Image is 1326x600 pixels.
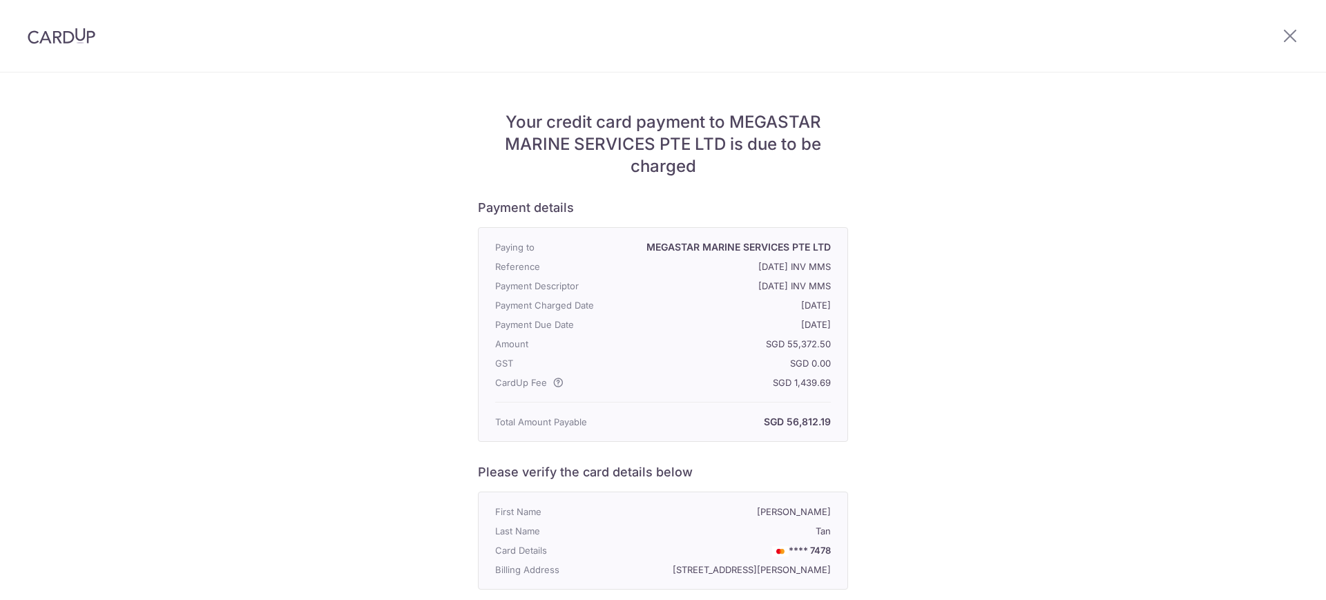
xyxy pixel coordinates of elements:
p: Reference [495,258,629,275]
h6: Please verify the card details below [478,464,848,481]
p: [DATE] [629,297,831,313]
p: Payment Descriptor [495,278,629,294]
p: Last Name [495,523,629,539]
p: [PERSON_NAME] [629,503,831,520]
img: MASTERCARD [772,546,789,556]
p: Payment Due Date [495,316,629,333]
p: Amount [495,336,629,352]
p: GST [495,355,629,371]
p: SGD 1,439.69 [629,374,831,391]
p: [DATE] [629,316,831,333]
p: SGD 0.00 [629,355,831,371]
p: Card Details [495,542,629,559]
p: SGD 56,812.19 [629,414,831,430]
p: MEGASTAR MARINE SERVICES PTE LTD [629,239,831,255]
p: [DATE] INV MMS [629,258,831,275]
img: CardUp [28,28,95,44]
span: CardUp Fee [495,374,547,391]
p: First Name [495,503,629,520]
h6: Payment details [478,200,848,216]
p: SGD 55,372.50 [629,336,831,352]
p: Tan [629,523,831,539]
p: [DATE] INV MMS [629,278,831,294]
p: Payment Charged Date [495,297,629,313]
p: Billing Address [495,561,629,578]
p: Paying to [495,239,629,255]
h5: Your credit card payment to MEGASTAR MARINE SERVICES PTE LTD is due to be charged [478,111,848,177]
p: [STREET_ADDRESS][PERSON_NAME] [629,561,831,578]
p: Total Amount Payable [495,414,629,430]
